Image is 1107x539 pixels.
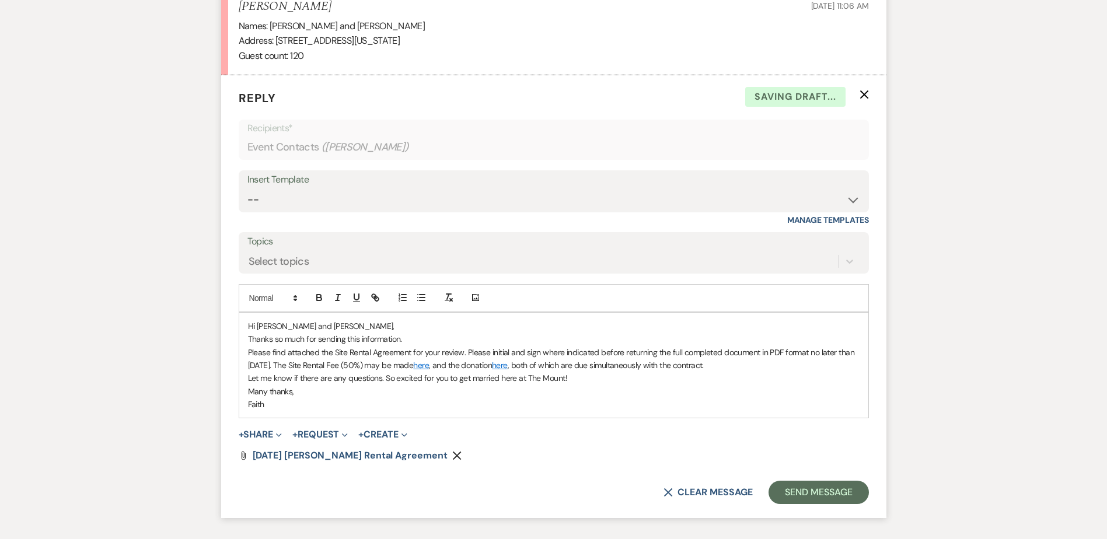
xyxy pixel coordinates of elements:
[811,1,869,11] span: [DATE] 11:06 AM
[358,430,407,439] button: Create
[253,451,448,460] a: [DATE] [PERSON_NAME] Rental Agreement
[292,430,348,439] button: Request
[249,253,309,269] div: Select topics
[292,430,298,439] span: +
[253,449,448,461] span: [DATE] [PERSON_NAME] Rental Agreement
[663,488,752,497] button: Clear message
[745,87,846,107] span: Saving draft...
[248,320,860,332] p: Hi [PERSON_NAME] and [PERSON_NAME],
[247,121,860,136] p: Recipients*
[769,481,868,504] button: Send Message
[239,90,276,106] span: Reply
[413,360,429,370] a: here
[358,430,364,439] span: +
[322,139,409,155] span: ( [PERSON_NAME] )
[247,136,860,159] div: Event Contacts
[239,430,282,439] button: Share
[248,346,860,372] p: Please find attached the Site Rental Agreement for your review. Please initial and sign where ind...
[787,215,869,225] a: Manage Templates
[239,19,869,64] div: Names: [PERSON_NAME] and [PERSON_NAME] Address: [STREET_ADDRESS][US_STATE] Guest count: 120
[247,171,860,188] div: Insert Template
[492,360,508,370] a: here
[248,332,860,345] p: Thanks so much for sending this information.
[248,372,860,384] p: Let me know if there are any questions. So excited for you to get married here at The Mount!
[239,430,244,439] span: +
[248,398,860,411] p: Faith
[247,233,860,250] label: Topics
[248,385,860,398] p: Many thanks,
